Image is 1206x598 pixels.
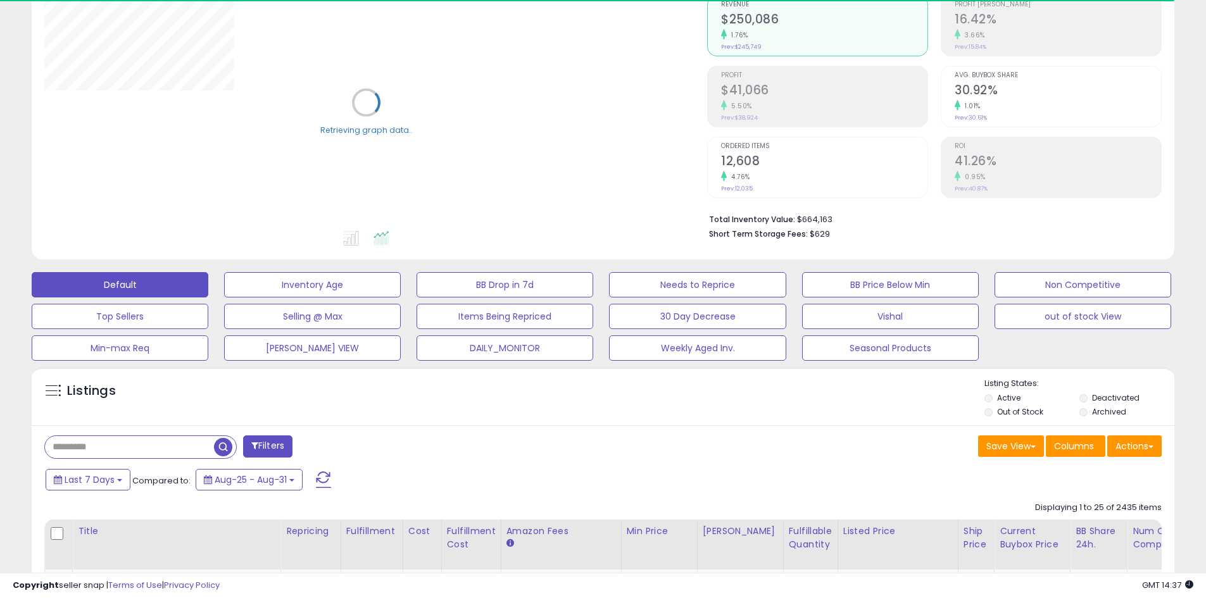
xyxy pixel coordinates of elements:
div: Title [78,525,275,538]
small: 1.01% [960,101,981,111]
span: ROI [955,143,1161,150]
button: Weekly Aged Inv. [609,335,786,361]
button: Vishal [802,304,979,329]
h2: $41,066 [721,83,927,100]
a: Privacy Policy [164,579,220,591]
b: Short Term Storage Fees: [709,228,808,239]
button: BB Drop in 7d [417,272,593,297]
small: Prev: 12,035 [721,185,753,192]
button: Aug-25 - Aug-31 [196,469,303,490]
div: Min Price [627,525,692,538]
small: Prev: $38,924 [721,114,758,121]
button: DAILY_MONITOR [417,335,593,361]
small: Amazon Fees. [506,538,514,549]
button: BB Price Below Min [802,272,979,297]
button: out of stock View [995,304,1171,329]
div: seller snap | | [13,580,220,592]
label: Out of Stock [997,406,1043,417]
button: Last 7 Days [46,469,130,490]
button: Filters [243,435,292,458]
div: Repricing [286,525,336,538]
small: 5.50% [727,101,752,111]
small: Prev: 30.61% [955,114,987,121]
button: Selling @ Max [224,304,401,329]
span: Profit [721,72,927,79]
small: Prev: 40.87% [955,185,988,192]
div: Retrieving graph data.. [320,124,413,135]
span: Ordered Items [721,143,927,150]
small: 1.76% [727,30,748,40]
div: Ship Price [964,525,989,551]
small: 4.76% [727,172,750,182]
div: Fulfillable Quantity [789,525,832,551]
button: Items Being Repriced [417,304,593,329]
div: Displaying 1 to 25 of 2435 items [1035,502,1162,514]
label: Archived [1092,406,1126,417]
h5: Listings [67,382,116,400]
p: Listing States: [984,378,1174,390]
li: $664,163 [709,211,1152,226]
button: Default [32,272,208,297]
h2: 12,608 [721,154,927,171]
span: 2025-09-8 14:37 GMT [1142,579,1193,591]
button: 30 Day Decrease [609,304,786,329]
label: Deactivated [1092,392,1140,403]
div: Amazon Fees [506,525,616,538]
span: Revenue [721,1,927,8]
span: Columns [1054,440,1094,452]
strong: Copyright [13,579,59,591]
label: Active [997,392,1021,403]
div: Num of Comp. [1133,525,1179,551]
span: Profit [PERSON_NAME] [955,1,1161,8]
div: [PERSON_NAME] [703,525,778,538]
button: Needs to Reprice [609,272,786,297]
span: Aug-25 - Aug-31 [215,473,287,486]
button: [PERSON_NAME] VIEW [224,335,401,361]
div: BB Share 24h. [1076,525,1122,551]
h2: $250,086 [721,12,927,29]
span: Avg. Buybox Share [955,72,1161,79]
small: Prev: $245,749 [721,43,762,51]
button: Seasonal Products [802,335,979,361]
a: Terms of Use [108,579,162,591]
div: Cost [408,525,436,538]
small: 0.95% [960,172,986,182]
button: Actions [1107,435,1162,457]
small: 3.66% [960,30,985,40]
div: Listed Price [843,525,953,538]
span: Compared to: [132,475,191,487]
h2: 30.92% [955,83,1161,100]
button: Inventory Age [224,272,401,297]
div: Current Buybox Price [1000,525,1065,551]
button: Min-max Req [32,335,208,361]
button: Non Competitive [995,272,1171,297]
h2: 41.26% [955,154,1161,171]
button: Save View [978,435,1044,457]
b: Total Inventory Value: [709,214,795,225]
button: Columns [1046,435,1105,457]
small: Prev: 15.84% [955,43,986,51]
button: Top Sellers [32,304,208,329]
h2: 16.42% [955,12,1161,29]
span: $629 [810,228,830,240]
span: Last 7 Days [65,473,115,486]
div: Fulfillment Cost [447,525,496,551]
div: Fulfillment [346,525,398,538]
